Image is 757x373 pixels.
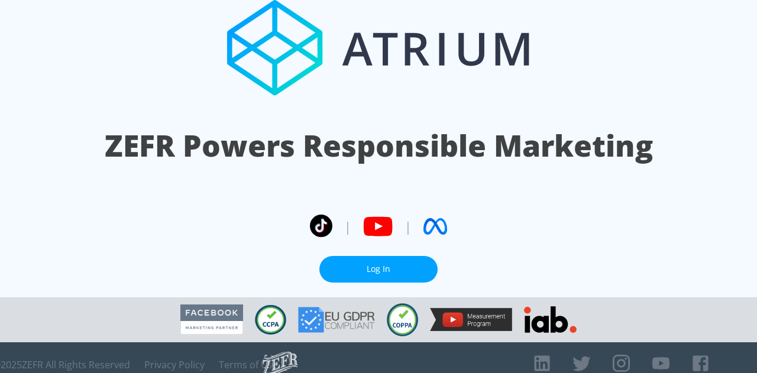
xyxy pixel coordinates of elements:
a: Log In [319,256,438,283]
span: | [405,218,412,235]
img: GDPR Compliant [298,307,375,333]
h1: ZEFR Powers Responsible Marketing [105,125,653,166]
img: YouTube Measurement Program [430,308,512,331]
a: Terms of Use [219,359,278,371]
a: Privacy Policy [144,359,205,371]
span: | [344,218,351,235]
img: Facebook Marketing Partner [180,304,243,335]
img: COPPA Compliant [387,303,418,336]
img: CCPA Compliant [255,305,286,335]
img: IAB [524,306,577,333]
